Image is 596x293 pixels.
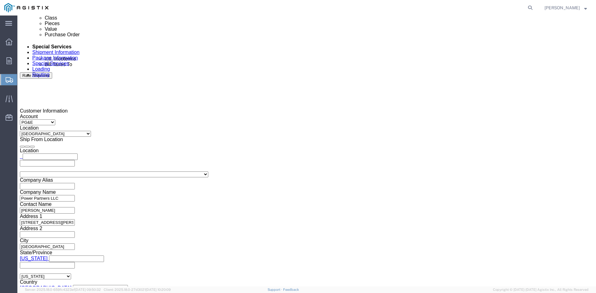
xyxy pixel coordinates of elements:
iframe: FS Legacy Container [17,16,596,286]
span: Client: 2025.18.0-27d3021 [104,288,171,291]
a: Feedback [283,288,299,291]
img: logo [4,3,48,12]
span: Amanda Brown [544,4,580,11]
span: Copyright © [DATE]-[DATE] Agistix Inc., All Rights Reserved [493,287,589,292]
a: Support [268,288,283,291]
button: [PERSON_NAME] [544,4,587,11]
span: Server: 2025.18.0-659fc4323ef [25,288,101,291]
span: [DATE] 09:50:32 [75,288,101,291]
span: [DATE] 10:20:09 [146,288,171,291]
